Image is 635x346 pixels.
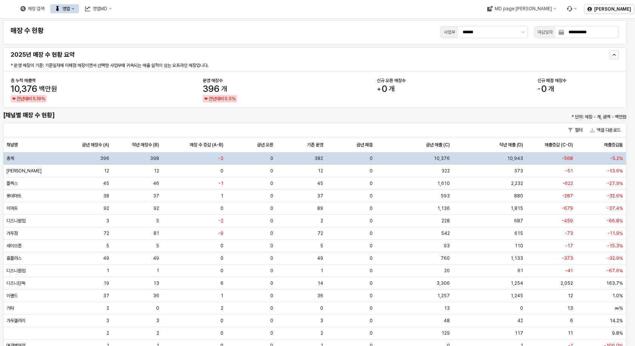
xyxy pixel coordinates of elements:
span: 5 [320,243,323,249]
span: 0 [370,268,373,274]
span: 12 [154,168,159,174]
span: 2 [156,330,159,336]
span: 이랜드 [6,293,18,299]
button: Hide [610,50,619,59]
span: 1 [221,193,223,199]
div: MD page [PERSON_NAME] [494,6,551,11]
span: - [537,85,541,92]
span: 작년 매장수 (B) [132,142,159,148]
span: 61 [517,268,523,274]
span: 1,136 [437,205,450,211]
span: 0 [270,330,273,336]
span: 0 [270,243,273,249]
span: 36 [317,293,323,299]
span: 93 [444,243,450,249]
span: 163.7% [606,280,623,286]
span: 0 [270,305,273,311]
span: 0 [220,205,223,211]
span: 880 [514,193,523,199]
span: 13 [444,305,450,311]
p: * 운영 매장의 기준: 기준일자에 미폐점 매장이면서 선택한 사업부에 귀속되는 매출 실적이 있는 오프라인 매장입니다. [11,62,414,69]
span: 1 [107,268,109,274]
span: -32.9% [607,255,623,261]
span: -2 [218,155,223,161]
span: 12 [318,168,323,174]
span: 0개 [537,84,554,93]
div: 영업MD [93,6,107,11]
button: 총 누적 매출액10,376백만원down 5.19% negative trend [11,78,80,102]
span: 12 [104,168,109,174]
span: -13.6% [607,168,623,174]
span: -373 [562,255,573,261]
span: 0 [270,268,273,274]
span: 49 [103,255,109,261]
button: 영업 [50,4,79,13]
span: 1,257 [437,293,450,299]
div: MD page 이동 [482,4,561,13]
span: 0 [156,305,159,311]
span: 2 [221,305,223,311]
button: 매장 검색 [16,4,49,13]
span: 0 [220,318,223,324]
span: 1 [156,268,159,274]
span: 0 [370,280,373,286]
div: 매장 검색 [28,6,44,11]
span: 13 [567,305,573,311]
span: 0 [270,280,273,286]
button: 영업MD [81,4,116,13]
span: 0 [220,168,223,174]
span: 1.0% [612,293,623,299]
span: 0 [220,268,223,274]
span: -73 [565,230,573,236]
span: 채널명 [6,142,18,148]
span: 5 [106,243,109,249]
span: 0 [220,243,223,249]
span: 10,376백만원 [11,84,57,93]
span: 396 [100,155,109,161]
span: 1,254 [511,280,523,286]
span: 117 [515,330,523,336]
span: 11 [568,330,573,336]
span: 디즈니팝업 [6,268,25,274]
span: 396 [203,83,220,94]
span: 0 [382,83,387,94]
span: 10,943 [507,155,523,161]
span: 개 [221,85,227,92]
span: 롯데마트 [6,193,22,199]
span: [PERSON_NAME] [6,168,42,174]
span: 0 [225,96,228,101]
div: 신규 폐점 매장수 [537,78,619,84]
span: -67.6% [607,268,623,274]
span: -17 [565,243,573,249]
span: 10,376 [434,155,450,161]
span: 48 [444,318,450,324]
span: 플렉스 [6,180,18,186]
span: 45 [317,180,323,186]
span: 9.8% [612,330,623,336]
span: 0 [370,205,373,211]
div: Menu item 6 [562,4,581,13]
span: 92 [104,205,109,211]
h5: 2025년 매장 수 현황 요약 [11,51,465,59]
span: 0 [370,168,373,174]
span: 92 [153,205,159,211]
button: MD page [PERSON_NAME] [482,4,561,13]
span: 0 [370,318,373,324]
span: 0 [270,218,273,224]
span: 0 [370,293,373,299]
button: 제안 사항 표시 [519,26,528,38]
span: 19 [36,96,41,101]
span: -1 [218,180,223,186]
span: -2 [218,218,223,224]
div: 영업 [62,6,70,11]
span: 376 [21,83,37,94]
span: 기존 운영 [307,142,323,148]
span: -15.3% [607,243,623,249]
span: 매출증감율 [604,142,623,148]
span: 0 [220,255,223,261]
span: 0 [370,218,373,224]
